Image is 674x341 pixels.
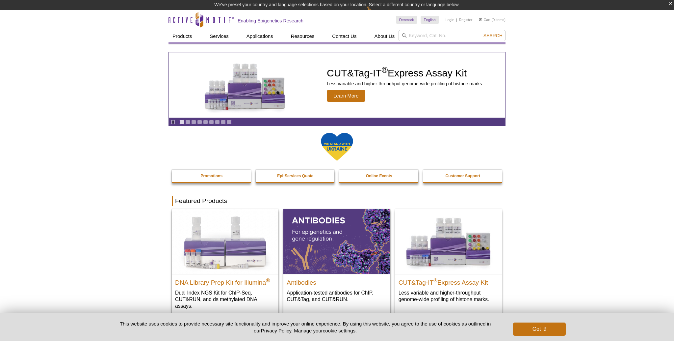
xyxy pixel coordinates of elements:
[321,132,353,161] img: We Stand With Ukraine
[287,289,387,303] p: Application-tested antibodies for ChIP, CUT&Tag, and CUT&RUN.
[108,320,502,334] p: This website uses cookies to provide necessary site functionality and improve your online experie...
[395,209,502,274] img: CUT&Tag-IT® Express Assay Kit
[382,65,388,74] sup: ®
[479,18,482,21] img: Your Cart
[243,30,277,43] a: Applications
[215,120,220,125] a: Go to slide 7
[323,328,355,333] button: cookie settings
[172,196,502,206] h2: Featured Products
[200,174,222,178] strong: Promotions
[172,170,251,182] a: Promotions
[287,276,387,286] h2: Antibodies
[283,209,390,274] img: All Antibodies
[179,120,184,125] a: Go to slide 1
[283,209,390,309] a: All Antibodies Antibodies Application-tested antibodies for ChIP, CUT&Tag, and CUT&RUN.
[481,33,505,39] button: Search
[399,30,505,41] input: Keyword, Cat. No.
[169,52,505,118] a: CUT&Tag-IT Express Assay Kit CUT&Tag-IT®Express Assay Kit Less variable and higher-throughput gen...
[172,209,278,274] img: DNA Library Prep Kit for Illumina
[399,276,499,286] h2: CUT&Tag-IT Express Assay Kit
[339,170,419,182] a: Online Events
[209,120,214,125] a: Go to slide 6
[421,16,439,24] a: English
[256,170,335,182] a: Epi-Services Quote
[172,209,278,316] a: DNA Library Prep Kit for Illumina DNA Library Prep Kit for Illumina® Dual Index NGS Kit for ChIP-...
[221,120,226,125] a: Go to slide 8
[191,49,299,121] img: CUT&Tag-IT Express Assay Kit
[456,16,457,24] li: |
[197,120,202,125] a: Go to slide 4
[371,30,399,43] a: About Us
[366,174,392,178] strong: Online Events
[328,30,360,43] a: Contact Us
[433,277,437,283] sup: ®
[327,81,482,87] p: Less variable and higher-throughput genome-wide profiling of histone marks
[396,16,417,24] a: Denmark
[327,90,365,102] span: Learn More
[175,276,275,286] h2: DNA Library Prep Kit for Illumina
[227,120,232,125] a: Go to slide 9
[168,30,196,43] a: Products
[175,289,275,309] p: Dual Index NGS Kit for ChIP-Seq, CUT&RUN, and ds methylated DNA assays.
[479,16,505,24] li: (0 items)
[261,328,291,333] a: Privacy Policy
[203,120,208,125] a: Go to slide 5
[238,18,303,24] h2: Enabling Epigenetics Research
[399,289,499,303] p: Less variable and higher-throughput genome-wide profiling of histone marks​.
[446,174,480,178] strong: Customer Support
[287,30,319,43] a: Resources
[327,68,482,78] h2: CUT&Tag-IT Express Assay Kit
[169,52,505,118] article: CUT&Tag-IT Express Assay Kit
[446,17,454,22] a: Login
[513,323,566,336] button: Got it!
[266,277,270,283] sup: ®
[277,174,313,178] strong: Epi-Services Quote
[206,30,233,43] a: Services
[395,209,502,309] a: CUT&Tag-IT® Express Assay Kit CUT&Tag-IT®Express Assay Kit Less variable and higher-throughput ge...
[170,120,175,125] a: Toggle autoplay
[191,120,196,125] a: Go to slide 3
[483,33,503,38] span: Search
[367,5,384,20] img: Change Here
[185,120,190,125] a: Go to slide 2
[479,17,490,22] a: Cart
[459,17,472,22] a: Register
[423,170,503,182] a: Customer Support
